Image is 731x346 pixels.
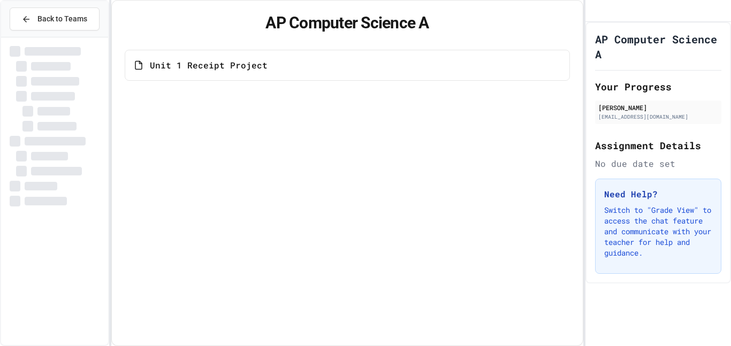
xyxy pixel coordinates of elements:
[598,103,718,112] div: [PERSON_NAME]
[125,13,570,33] h1: AP Computer Science A
[604,188,712,201] h3: Need Help?
[604,205,712,258] p: Switch to "Grade View" to access the chat feature and communicate with your teacher for help and ...
[10,7,100,30] button: Back to Teams
[125,50,570,81] a: Unit 1 Receipt Project
[595,32,721,61] h1: AP Computer Science A
[595,157,721,170] div: No due date set
[595,79,721,94] h2: Your Progress
[595,138,721,153] h2: Assignment Details
[37,13,87,25] span: Back to Teams
[598,113,718,121] div: [EMAIL_ADDRESS][DOMAIN_NAME]
[150,59,268,72] span: Unit 1 Receipt Project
